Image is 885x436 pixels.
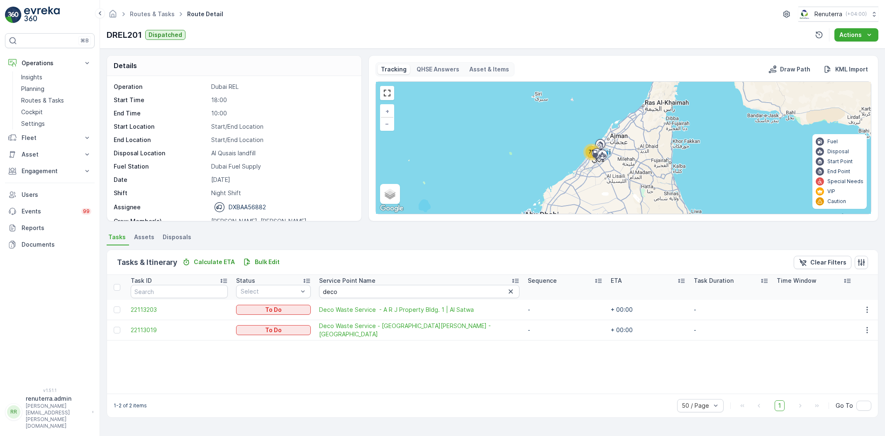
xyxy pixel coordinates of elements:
[385,120,389,127] span: −
[827,158,853,165] p: Start Point
[21,85,44,93] p: Planning
[145,30,185,40] button: Dispatched
[7,405,20,419] div: RR
[798,10,811,19] img: Screenshot_2024-07-26_at_13.33.01.png
[319,322,519,338] span: Deco Waste Service - [GEOGRAPHIC_DATA][PERSON_NAME] - [GEOGRAPHIC_DATA]
[211,176,353,184] p: [DATE]
[211,122,353,131] p: Start/End Location
[827,198,846,205] p: Caution
[21,73,42,81] p: Insights
[22,150,78,159] p: Asset
[22,59,78,67] p: Operations
[211,217,353,225] p: [PERSON_NAME], [PERSON_NAME]
[211,83,353,91] p: Dubai REL
[827,168,850,175] p: End Point
[777,277,817,285] p: Time Window
[194,258,235,266] p: Calculate ETA
[211,109,353,118] p: 10:00
[607,300,690,320] td: + 00:00
[836,402,853,410] span: Go To
[83,208,90,215] p: 99
[18,83,95,95] a: Planning
[385,108,389,115] span: +
[236,277,255,285] p: Status
[820,64,871,74] button: KML Import
[108,12,117,20] a: Homepage
[528,277,557,285] p: Sequence
[134,233,154,241] span: Assets
[114,189,208,197] p: Shift
[22,240,91,249] p: Documents
[131,285,228,298] input: Search
[114,122,208,131] p: Start Location
[5,7,22,23] img: logo
[827,188,835,195] p: VIP
[265,326,282,334] p: To Do
[319,277,375,285] p: Service Point Name
[24,7,60,23] img: logo_light-DOdMpM7g.png
[18,71,95,83] a: Insights
[117,257,177,268] p: Tasks & Itinerary
[241,287,298,296] p: Select
[834,28,878,42] button: Actions
[107,29,142,41] p: DREL201
[846,11,867,17] p: ( +04:00 )
[114,162,208,171] p: Fuel Station
[827,148,849,155] p: Disposal
[21,96,64,105] p: Routes & Tasks
[114,306,120,313] div: Toggle Row Selected
[108,233,126,241] span: Tasks
[114,61,137,71] p: Details
[131,306,228,314] a: 22113203
[131,326,228,334] span: 22113019
[211,189,353,197] p: Night Shift
[114,149,208,157] p: Disposal Location
[5,236,95,253] a: Documents
[378,203,405,214] a: Open this area in Google Maps (opens a new window)
[18,106,95,118] a: Cockpit
[114,217,208,225] p: Crew Member(s)
[185,10,225,18] span: Route Detail
[5,388,95,393] span: v 1.51.1
[211,149,353,157] p: Al Qusais landfill
[5,220,95,236] a: Reports
[80,37,89,44] p: ⌘B
[381,65,407,73] p: Tracking
[114,109,208,118] p: End Time
[114,203,141,211] p: Assignee
[18,118,95,130] a: Settings
[5,203,95,220] a: Events99
[589,149,595,155] span: 75
[319,306,519,314] a: Deco Waste Service - A R J Property Bldg. 1 | Al Satwa
[378,203,405,214] img: Google
[524,320,607,340] td: -
[319,322,519,338] a: Deco Waste Service - Dar Al Aman Building - Karama
[835,65,868,73] p: KML Import
[524,300,607,320] td: -
[211,162,353,171] p: Dubai Fuel Supply
[114,136,208,144] p: End Location
[130,10,175,17] a: Routes & Tasks
[319,285,519,298] input: Search
[22,224,91,232] p: Reports
[381,185,399,203] a: Layers
[583,144,600,160] div: 75
[5,146,95,163] button: Asset
[827,178,863,185] p: Special Needs
[417,65,459,73] p: QHSE Answers
[265,306,282,314] p: To Do
[211,96,353,104] p: 18:00
[690,300,773,320] td: -
[5,186,95,203] a: Users
[376,82,871,214] div: 0
[381,87,393,99] a: View Fullscreen
[611,277,622,285] p: ETA
[149,31,182,39] p: Dispatched
[21,120,45,128] p: Settings
[690,320,773,340] td: -
[381,118,393,130] a: Zoom Out
[114,96,208,104] p: Start Time
[131,277,152,285] p: Task ID
[179,257,238,267] button: Calculate ETA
